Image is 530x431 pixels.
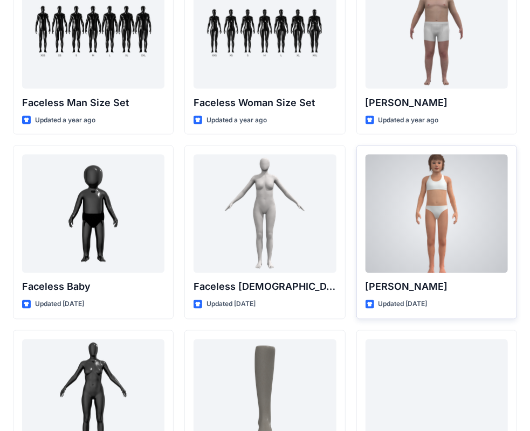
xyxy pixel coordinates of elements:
p: Faceless Man Size Set [22,95,164,110]
p: Updated [DATE] [207,299,256,310]
p: Updated a year ago [35,115,95,126]
a: Emily [366,155,508,273]
p: [PERSON_NAME] [366,280,508,295]
a: Faceless Female CN Lite [194,155,336,273]
a: Faceless Baby [22,155,164,273]
p: Faceless Baby [22,280,164,295]
p: Updated [DATE] [35,299,84,310]
p: Updated a year ago [378,115,439,126]
p: Updated a year ago [207,115,267,126]
p: Faceless [DEMOGRAPHIC_DATA] CN Lite [194,280,336,295]
p: [PERSON_NAME] [366,95,508,110]
p: Faceless Woman Size Set [194,95,336,110]
p: Updated [DATE] [378,299,428,310]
